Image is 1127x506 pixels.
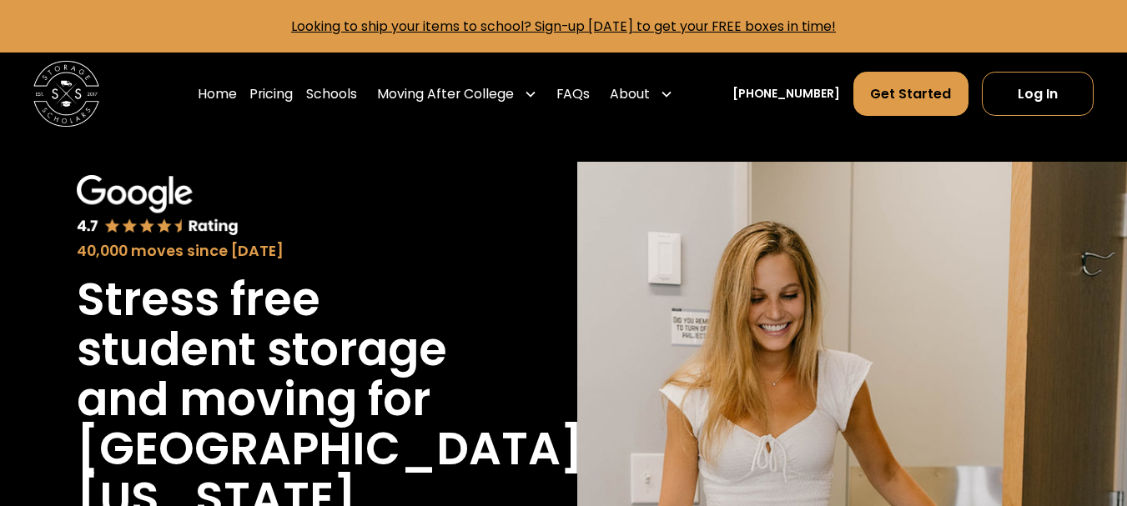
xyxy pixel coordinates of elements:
img: Google 4.7 star rating [77,175,239,237]
div: Moving After College [377,84,514,104]
a: [PHONE_NUMBER] [732,85,840,103]
img: Storage Scholars main logo [33,61,99,127]
h1: Stress free student storage and moving for [77,275,473,424]
a: Looking to ship your items to school? Sign-up [DATE] to get your FREE boxes in time! [291,17,836,36]
div: 40,000 moves since [DATE] [77,240,473,263]
a: Home [198,71,237,117]
a: Log In [982,72,1094,116]
a: Pricing [249,71,293,117]
a: Schools [306,71,357,117]
a: FAQs [556,71,590,117]
div: About [610,84,650,104]
a: Get Started [853,72,969,116]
